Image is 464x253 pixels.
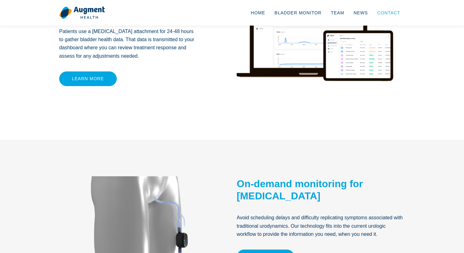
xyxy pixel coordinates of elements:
[372,2,405,23] a: Contact
[270,2,326,23] a: Bladder Monitor
[59,27,198,61] p: Patients use a [MEDICAL_DATA] attachment for 24-48 hours to gather bladder health data. That data...
[237,178,405,202] h2: On-demand monitoring for [MEDICAL_DATA]
[59,71,117,86] a: Learn more
[237,214,405,238] p: Avoid scheduling delays and difficulty replicating symptoms associated with traditional urodynami...
[59,6,105,19] img: logo
[326,2,349,23] a: Team
[246,2,270,23] a: Home
[349,2,372,23] a: News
